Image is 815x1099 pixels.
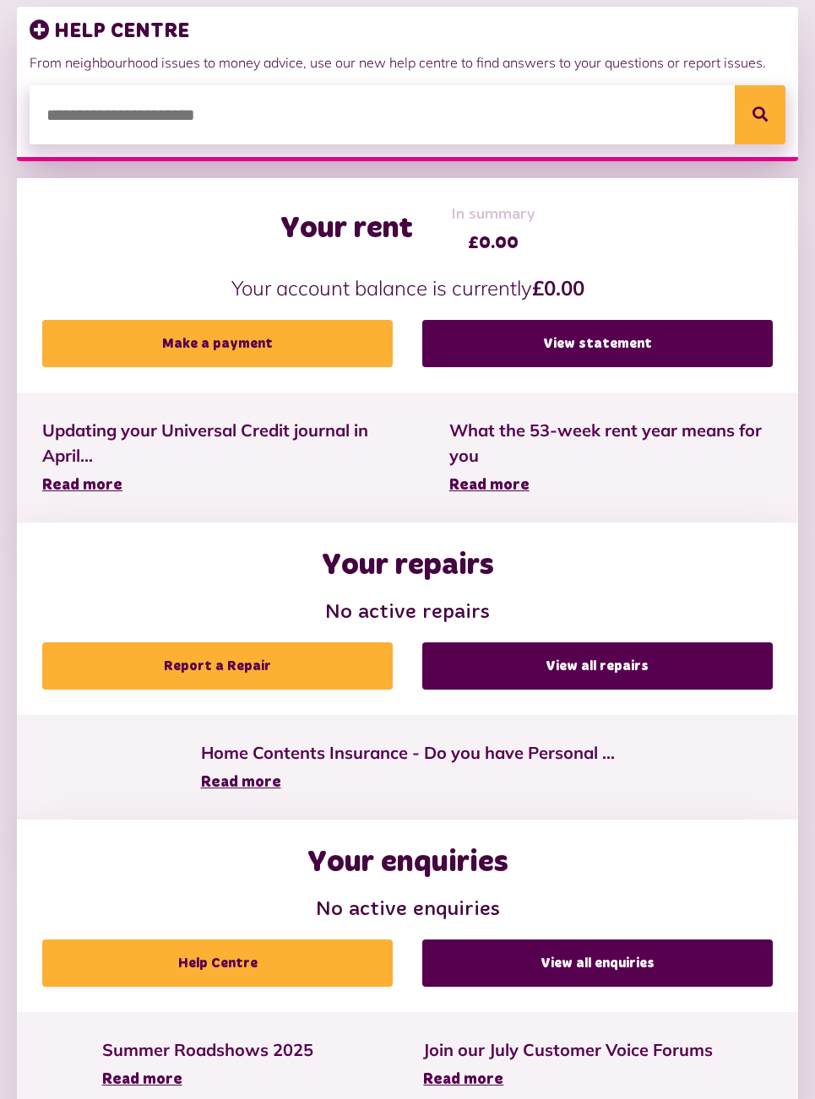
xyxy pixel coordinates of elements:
[30,52,785,73] p: From neighbourhood issues to money advice, use our new help centre to find answers to your questi...
[449,418,773,497] a: What the 53-week rent year means for you Read more
[307,845,508,881] h2: Your enquiries
[449,478,530,493] span: Read more
[201,740,615,794] a: Home Contents Insurance - Do you have Personal ... Read more
[532,275,584,300] strong: £0.00
[423,1072,503,1087] span: Read more
[201,740,615,766] span: Home Contents Insurance - Do you have Personal ...
[422,642,773,690] a: View all repairs
[42,939,393,987] a: Help Centre
[322,548,494,584] h2: Your repairs
[422,939,773,987] a: View all enquiries
[423,1037,713,1091] a: Join our July Customer Voice Forums Read more
[42,478,122,493] span: Read more
[42,418,399,468] span: Updating your Universal Credit journal in April...
[42,898,773,923] h3: No active enquiries
[449,418,773,468] span: What the 53-week rent year means for you
[102,1072,182,1087] span: Read more
[42,642,393,690] a: Report a Repair
[30,19,785,44] h3: HELP CENTRE
[451,203,535,226] span: In summary
[102,1037,313,1091] a: Summer Roadshows 2025 Read more
[422,320,773,367] a: View statement
[42,273,773,303] p: Your account balance is currently
[42,320,393,367] a: Make a payment
[201,775,281,790] span: Read more
[451,230,535,256] span: £0.00
[423,1037,713,1063] span: Join our July Customer Voice Forums
[42,601,773,625] h3: No active repairs
[280,211,413,247] h2: Your rent
[102,1037,313,1063] span: Summer Roadshows 2025
[42,418,399,497] a: Updating your Universal Credit journal in April... Read more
